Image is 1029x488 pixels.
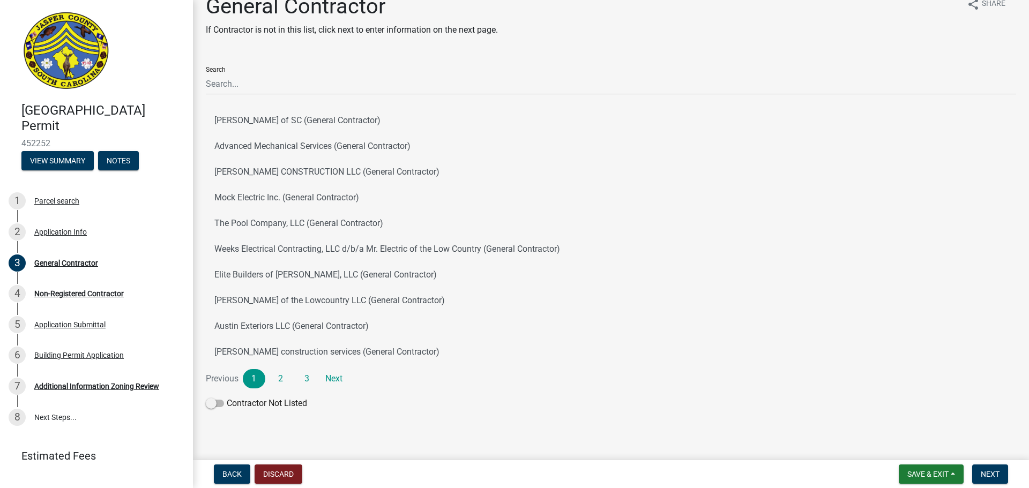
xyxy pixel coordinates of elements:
[34,290,124,297] div: Non-Registered Contractor
[34,321,106,328] div: Application Submittal
[34,197,79,205] div: Parcel search
[981,470,1000,478] span: Next
[21,138,171,148] span: 452252
[206,108,1016,133] button: [PERSON_NAME] of SC (General Contractor)
[206,262,1016,288] button: Elite Builders of [PERSON_NAME], LLC (General Contractor)
[206,211,1016,236] button: The Pool Company, LLC (General Contractor)
[206,369,1016,388] nav: Page navigation
[222,470,242,478] span: Back
[34,382,159,390] div: Additional Information Zoning Review
[9,316,26,333] div: 5
[206,397,307,410] label: Contractor Not Listed
[21,11,111,92] img: Jasper County, South Carolina
[206,185,1016,211] button: Mock Electric Inc. (General Contractor)
[206,313,1016,339] button: Austin Exteriors LLC (General Contractor)
[9,223,26,241] div: 2
[206,339,1016,365] button: [PERSON_NAME] construction services (General Contractor)
[9,445,176,467] a: Estimated Fees
[34,259,98,267] div: General Contractor
[21,157,94,166] wm-modal-confirm: Summary
[206,133,1016,159] button: Advanced Mechanical Services (General Contractor)
[9,192,26,209] div: 1
[255,464,302,484] button: Discard
[972,464,1008,484] button: Next
[206,288,1016,313] button: [PERSON_NAME] of the Lowcountry LLC (General Contractor)
[9,409,26,426] div: 8
[206,236,1016,262] button: Weeks Electrical Contracting, LLC d/b/a Mr. Electric of the Low Country (General Contractor)
[9,347,26,364] div: 6
[206,24,498,36] p: If Contractor is not in this list, click next to enter information on the next page.
[9,285,26,302] div: 4
[323,369,345,388] a: Next
[98,151,139,170] button: Notes
[243,369,265,388] a: 1
[296,369,318,388] a: 3
[9,378,26,395] div: 7
[214,464,250,484] button: Back
[21,103,184,134] h4: [GEOGRAPHIC_DATA] Permit
[21,151,94,170] button: View Summary
[206,73,1016,95] input: Search...
[206,159,1016,185] button: [PERSON_NAME] CONSTRUCTION LLC (General Contractor)
[9,254,26,272] div: 3
[34,351,124,359] div: Building Permit Application
[899,464,964,484] button: Save & Exit
[907,470,949,478] span: Save & Exit
[98,157,139,166] wm-modal-confirm: Notes
[270,369,292,388] a: 2
[34,228,87,236] div: Application Info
